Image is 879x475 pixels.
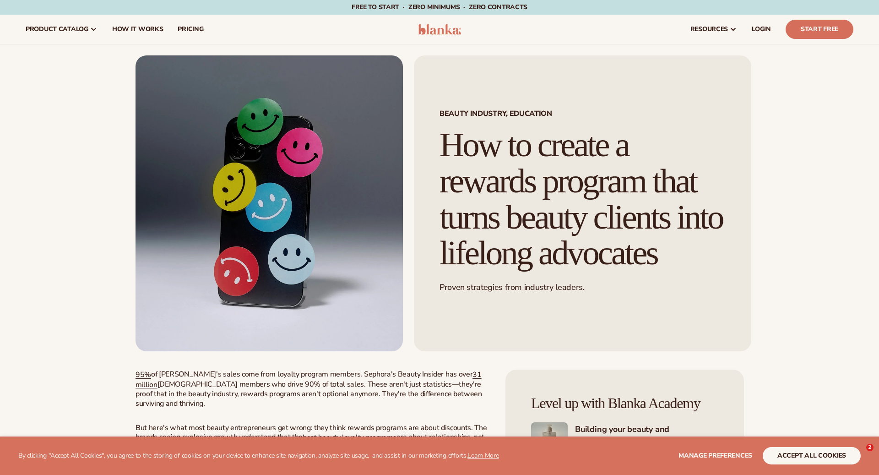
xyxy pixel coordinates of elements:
h1: How to create a rewards program that turns beauty clients into lifelong advocates [439,127,726,271]
a: product catalog [18,15,105,44]
span: How It Works [112,26,163,33]
a: 95% [136,370,151,380]
span: Manage preferences [678,451,752,460]
a: How It Works [105,15,171,44]
a: Start Free [786,20,853,39]
span: of [PERSON_NAME]'s sales come from loyalty program members. Sephora's Beauty Insider has over [DE... [136,369,482,409]
button: Manage preferences [678,447,752,464]
a: 31 million [136,370,482,390]
button: accept all cookies [763,447,861,464]
span: pricing [178,26,203,33]
span: But here's what most beauty entrepreneurs get wrong: they think rewards programs are about discou... [136,423,487,462]
span: Beauty industry, Education [439,110,726,117]
span: Free to start · ZERO minimums · ZERO contracts [352,3,527,11]
h4: Building your beauty and wellness brand with [PERSON_NAME] [575,424,718,457]
img: Shopify Image 5 [531,422,568,459]
span: resources [690,26,728,33]
a: best beauty loyalty programs [303,432,396,442]
img: logo [418,24,461,35]
iframe: Intercom live chat [847,444,869,466]
span: Proven strategies from industry leaders. [439,282,585,293]
span: product catalog [26,26,88,33]
span: LOGIN [752,26,771,33]
img: How to create a rewards program that turns beauty clients into lifelong advocates [136,55,403,351]
a: LOGIN [744,15,778,44]
a: resources [683,15,744,44]
a: pricing [170,15,211,44]
h4: Level up with Blanka Academy [531,395,718,411]
a: Shopify Image 5 Building your beauty and wellness brand with [PERSON_NAME] [531,422,718,459]
span: 2 [866,444,874,451]
a: Learn More [467,451,499,460]
p: By clicking "Accept All Cookies", you agree to the storing of cookies on your device to enhance s... [18,452,499,460]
